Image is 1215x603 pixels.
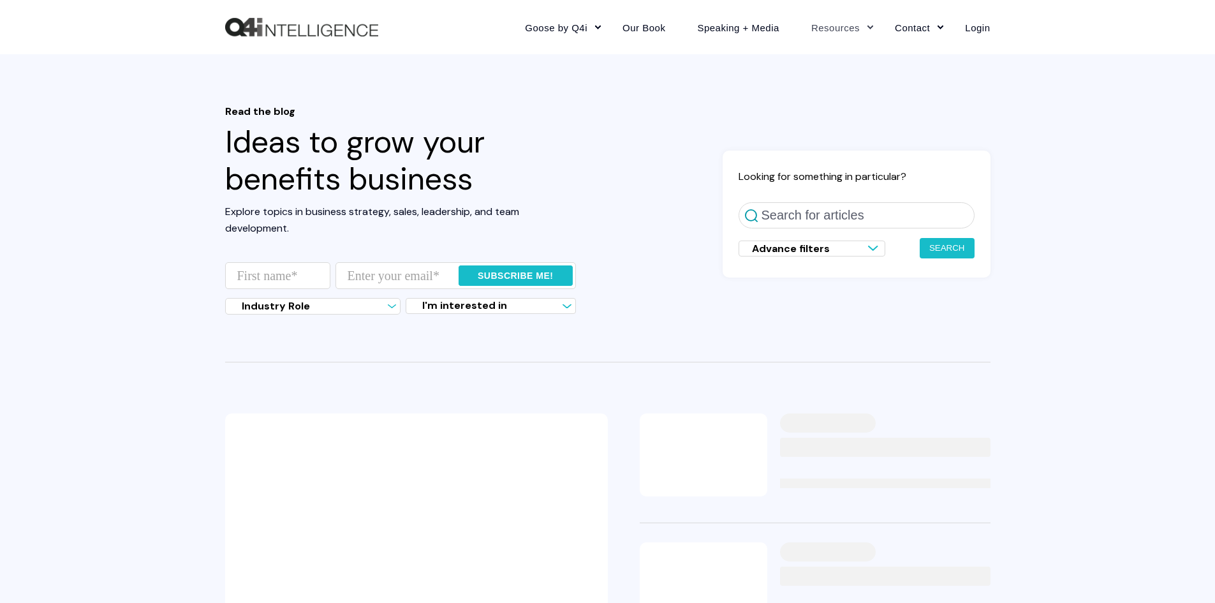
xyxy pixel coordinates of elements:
h2: Looking for something in particular? [739,170,975,183]
input: Enter your email* [335,262,576,289]
img: Q4intelligence, LLC logo [225,18,378,37]
span: I'm interested in [422,299,507,312]
input: Search for articles [739,202,975,228]
h1: Ideas to grow your benefits business [225,105,576,197]
button: Search [920,238,975,258]
input: Subscribe me! [459,265,573,286]
span: Advance filters [752,242,830,255]
span: Explore topics in business strategy, sales, leadership, and team development. [225,205,519,235]
iframe: Chat Widget [1151,542,1215,603]
a: Back to Home [225,18,378,37]
span: Read the blog [225,105,576,117]
input: First name* [225,262,330,289]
